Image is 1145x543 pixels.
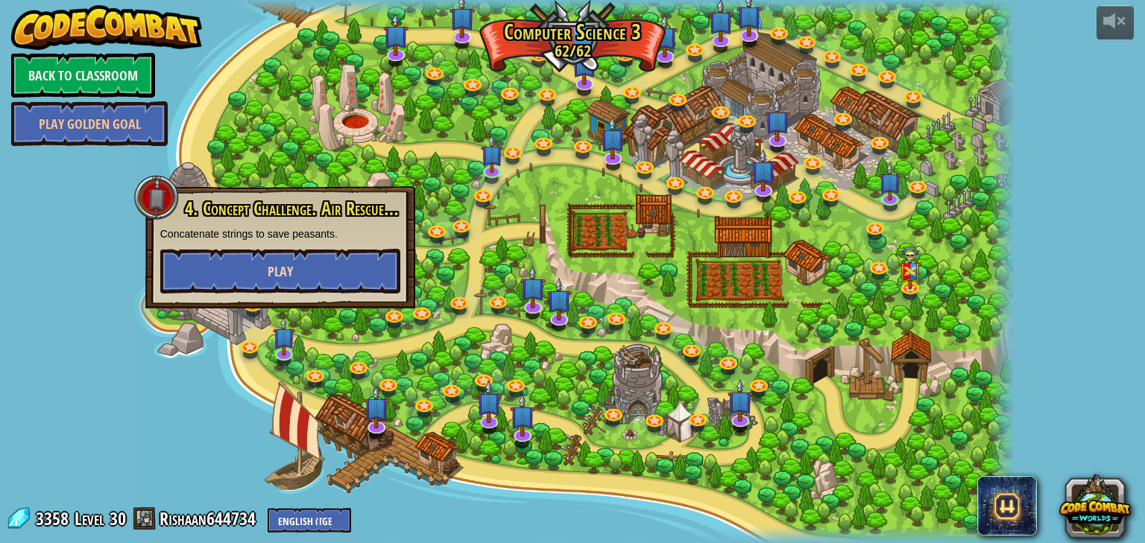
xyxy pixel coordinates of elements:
[383,13,409,57] img: level-banner-unstarted-subscriber.png
[510,395,535,438] img: level-banner-unstarted-subscriber.png
[110,507,126,530] span: 30
[11,101,168,146] a: Play Golden Goal
[546,278,572,321] img: level-banner-unstarted-subscriber.png
[1097,5,1134,40] button: Adjust volume
[160,507,260,530] a: Rishaan644734
[272,317,294,356] img: level-banner-unstarted-subscriber.png
[765,99,790,142] img: level-banner-unstarted-subscriber.png
[11,5,202,50] img: CodeCombat - Learn how to code by playing a game
[879,162,901,200] img: level-banner-unstarted-subscriber.png
[481,134,503,173] img: level-banner-unstarted-subscriber.png
[751,149,777,192] img: level-banner-unstarted-subscriber.png
[268,262,293,281] span: Play
[11,53,155,98] a: Back to Classroom
[160,249,400,293] button: Play
[160,226,400,241] p: Concatenate strings to save peasants.
[600,117,625,160] img: level-banner-unstarted-subscriber.png
[185,196,429,221] span: 4. Concept Challenge. Air Rescue Service
[572,42,597,86] img: level-banner-unstarted-subscriber.png
[899,245,921,290] img: level-banner-multiplayer.png
[652,15,678,58] img: level-banner-unstarted-subscriber.png
[36,507,73,530] span: 3358
[476,381,502,424] img: level-banner-unstarted-subscriber.png
[364,386,389,429] img: level-banner-unstarted-subscriber.png
[520,266,546,309] img: level-banner-unstarted-subscriber.png
[728,379,753,422] img: level-banner-unstarted-subscriber.png
[75,507,104,531] span: Level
